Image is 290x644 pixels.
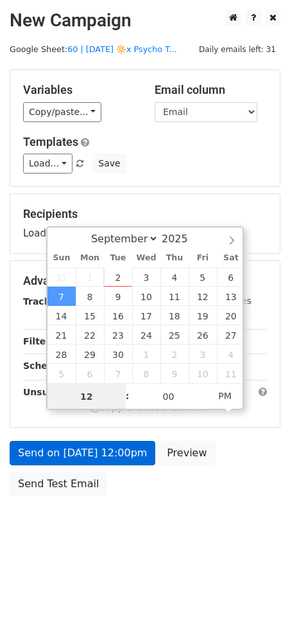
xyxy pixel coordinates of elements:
[47,287,76,306] span: September 7, 2025
[160,364,189,383] span: October 9, 2025
[23,83,135,97] h5: Variables
[132,267,160,287] span: September 3, 2025
[189,267,217,287] span: September 5, 2025
[160,325,189,344] span: September 25, 2025
[207,383,243,409] span: Click to toggle
[189,287,217,306] span: September 12, 2025
[189,306,217,325] span: September 19, 2025
[104,254,132,262] span: Tue
[23,135,78,148] a: Templates
[76,325,104,344] span: September 22, 2025
[104,287,132,306] span: September 9, 2025
[47,364,76,383] span: October 5, 2025
[126,383,130,409] span: :
[189,364,217,383] span: October 10, 2025
[217,287,245,306] span: September 13, 2025
[189,254,217,262] span: Fri
[160,267,189,287] span: September 4, 2025
[104,344,132,364] span: September 30, 2025
[47,344,76,364] span: September 28, 2025
[104,267,132,287] span: September 2, 2025
[76,287,104,306] span: September 8, 2025
[76,344,104,364] span: September 29, 2025
[201,294,251,308] label: UTM Codes
[132,364,160,383] span: October 8, 2025
[217,325,245,344] span: September 27, 2025
[217,306,245,325] span: September 20, 2025
[10,44,177,54] small: Google Sheet:
[104,306,132,325] span: September 16, 2025
[23,361,69,371] strong: Schedule
[104,325,132,344] span: September 23, 2025
[47,306,76,325] span: September 14, 2025
[132,325,160,344] span: September 24, 2025
[23,207,267,240] div: Loading...
[76,364,104,383] span: October 6, 2025
[160,254,189,262] span: Thu
[160,344,189,364] span: October 2, 2025
[132,306,160,325] span: September 17, 2025
[217,254,245,262] span: Sat
[226,582,290,644] iframe: Chat Widget
[76,267,104,287] span: September 1, 2025
[23,296,66,307] strong: Tracking
[10,441,155,465] a: Send on [DATE] 12:00pm
[217,344,245,364] span: October 4, 2025
[194,44,280,54] a: Daily emails left: 31
[47,325,76,344] span: September 21, 2025
[132,344,160,364] span: October 1, 2025
[23,154,72,174] a: Load...
[23,336,56,346] strong: Filters
[76,306,104,325] span: September 15, 2025
[160,287,189,306] span: September 11, 2025
[158,441,215,465] a: Preview
[132,254,160,262] span: Wed
[67,44,176,54] a: 60 | [DATE] 🔆x Psycho T...
[47,384,126,409] input: Hour
[47,254,76,262] span: Sun
[189,325,217,344] span: September 26, 2025
[155,83,267,97] h5: Email column
[23,274,267,288] h5: Advanced
[104,364,132,383] span: October 7, 2025
[23,387,86,397] strong: Unsubscribe
[158,233,205,245] input: Year
[194,42,280,57] span: Daily emails left: 31
[160,306,189,325] span: September 18, 2025
[10,472,107,496] a: Send Test Email
[189,344,217,364] span: October 3, 2025
[130,384,208,409] input: Minute
[217,267,245,287] span: September 6, 2025
[47,267,76,287] span: August 31, 2025
[217,364,245,383] span: October 11, 2025
[23,102,101,122] a: Copy/paste...
[10,10,280,31] h2: New Campaign
[23,207,267,221] h5: Recipients
[132,287,160,306] span: September 10, 2025
[89,402,205,413] a: Copy unsubscribe link
[92,154,126,174] button: Save
[76,254,104,262] span: Mon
